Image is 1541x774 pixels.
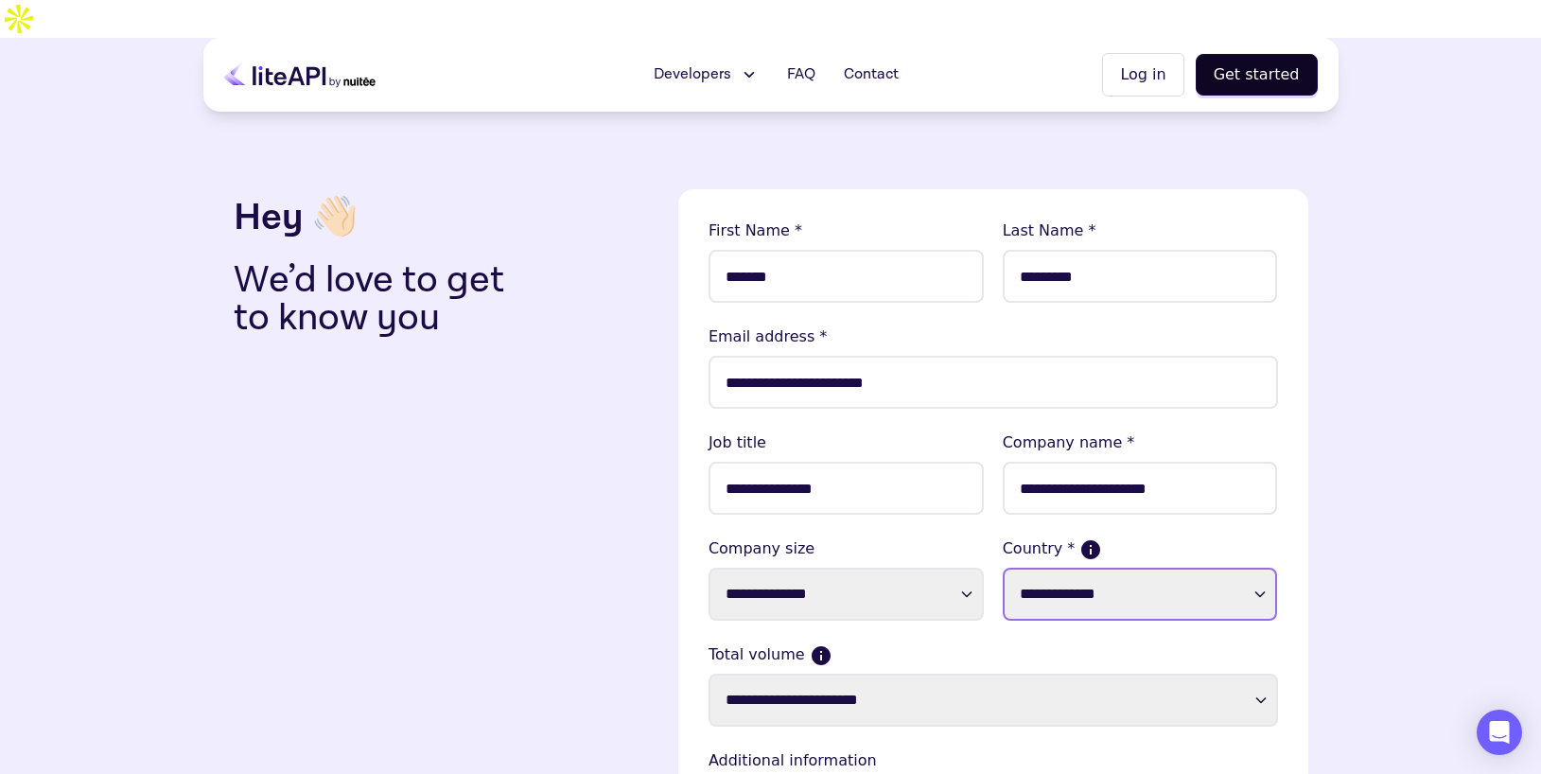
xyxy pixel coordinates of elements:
button: Current monthly volume your business makes in USD [813,647,830,664]
label: Total volume [709,643,1278,666]
span: Developers [654,63,731,86]
a: Contact [832,56,910,94]
lable: First Name * [709,220,984,242]
button: Log in [1102,53,1183,97]
button: Developers [642,56,770,94]
a: FAQ [776,56,827,94]
lable: Job title [709,431,984,454]
p: We’d love to get to know you [234,261,534,337]
label: Company size [709,537,984,560]
button: Get started [1196,54,1318,96]
lable: Company name * [1003,431,1278,454]
label: Country * [1003,537,1278,560]
h3: Hey 👋🏻 [234,189,663,246]
span: Contact [844,63,899,86]
lable: Last Name * [1003,220,1278,242]
lable: Email address * [709,325,1278,348]
button: If more than one country, please select where the majority of your sales come from. [1082,541,1099,558]
lable: Additional information [709,749,1278,772]
div: Open Intercom Messenger [1477,710,1522,755]
span: FAQ [787,63,815,86]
